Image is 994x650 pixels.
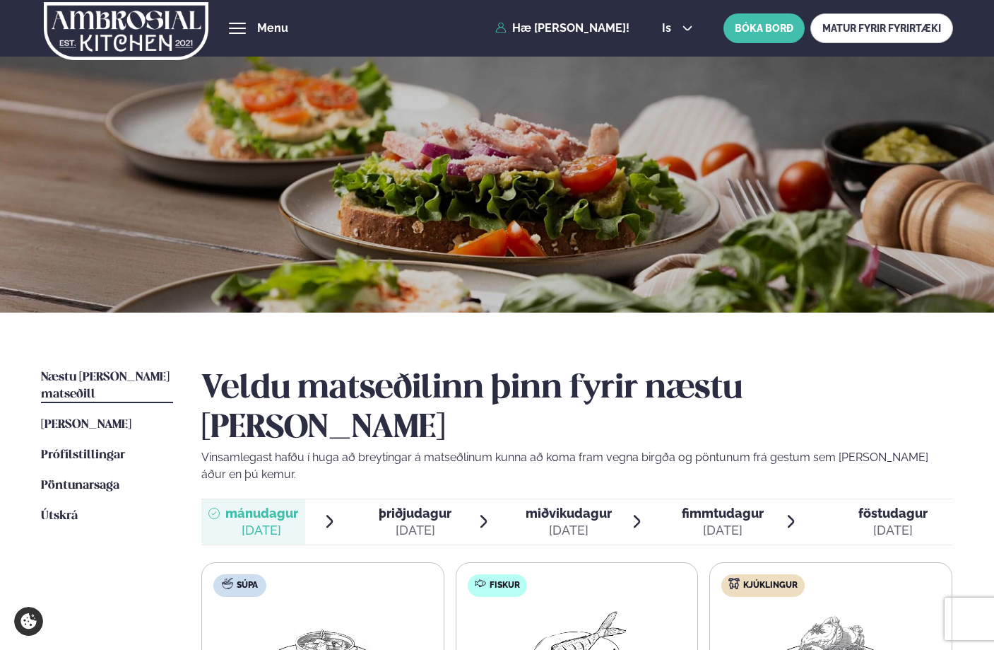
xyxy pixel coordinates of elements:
[682,506,764,521] span: fimmtudagur
[201,369,953,448] h2: Veldu matseðilinn þinn fyrir næstu [PERSON_NAME]
[379,522,451,539] div: [DATE]
[41,447,125,464] a: Prófílstillingar
[41,477,119,494] a: Pöntunarsaga
[41,369,173,403] a: Næstu [PERSON_NAME] matseðill
[728,578,740,589] img: chicken.svg
[237,580,258,591] span: Súpa
[858,506,928,521] span: föstudagur
[41,480,119,492] span: Pöntunarsaga
[41,510,78,522] span: Útskrá
[41,417,131,434] a: [PERSON_NAME]
[225,506,298,521] span: mánudagur
[662,23,675,34] span: is
[222,578,233,589] img: soup.svg
[44,2,208,60] img: logo
[723,13,805,43] button: BÓKA BORÐ
[858,522,928,539] div: [DATE]
[41,508,78,525] a: Útskrá
[475,578,486,589] img: fish.svg
[41,449,125,461] span: Prófílstillingar
[379,506,451,521] span: þriðjudagur
[41,419,131,431] span: [PERSON_NAME]
[14,607,43,636] a: Cookie settings
[526,522,612,539] div: [DATE]
[651,23,704,34] button: is
[41,371,170,400] span: Næstu [PERSON_NAME] matseðill
[743,580,798,591] span: Kjúklingur
[225,522,298,539] div: [DATE]
[810,13,953,43] a: MATUR FYRIR FYRIRTÆKI
[490,580,520,591] span: Fiskur
[526,506,612,521] span: miðvikudagur
[682,522,764,539] div: [DATE]
[229,20,246,37] button: hamburger
[495,22,629,35] a: Hæ [PERSON_NAME]!
[201,449,953,483] p: Vinsamlegast hafðu í huga að breytingar á matseðlinum kunna að koma fram vegna birgða og pöntunum...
